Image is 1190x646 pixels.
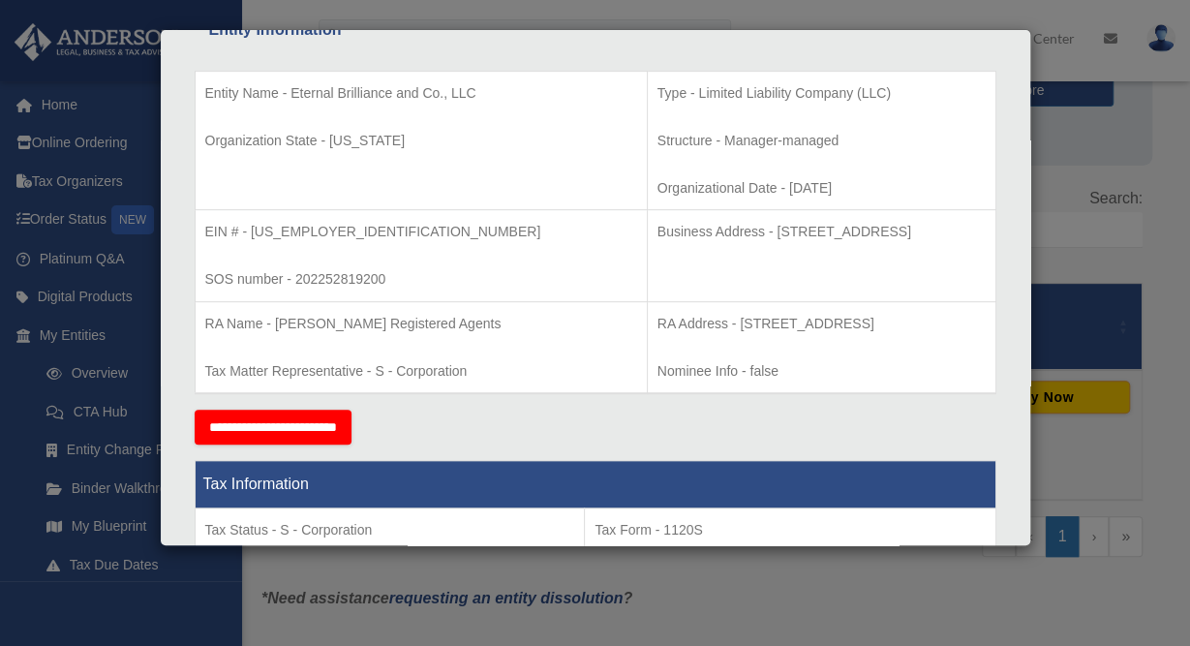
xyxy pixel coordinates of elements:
[205,518,575,542] p: Tax Status - S - Corporation
[205,129,637,153] p: Organization State - [US_STATE]
[205,312,637,336] p: RA Name - [PERSON_NAME] Registered Agents
[595,518,985,542] p: Tax Form - 1120S
[657,220,986,244] p: Business Address - [STREET_ADDRESS]
[205,267,637,292] p: SOS number - 202252819200
[657,176,986,200] p: Organizational Date - [DATE]
[205,359,637,384] p: Tax Matter Representative - S - Corporation
[657,129,986,153] p: Structure - Manager-managed
[657,81,986,106] p: Type - Limited Liability Company (LLC)
[205,220,637,244] p: EIN # - [US_EMPLOYER_IDENTIFICATION_NUMBER]
[209,16,982,44] div: Entity Information
[195,461,995,508] th: Tax Information
[657,359,986,384] p: Nominee Info - false
[205,81,637,106] p: Entity Name - Eternal Brilliance and Co., LLC
[657,312,986,336] p: RA Address - [STREET_ADDRESS]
